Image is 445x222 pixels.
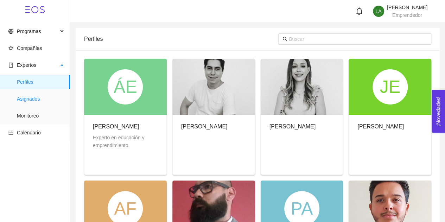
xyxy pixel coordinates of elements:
[375,6,381,17] span: LA
[357,122,404,131] div: [PERSON_NAME]
[17,28,41,34] span: Programas
[282,37,287,42] span: search
[93,122,158,131] div: [PERSON_NAME]
[269,122,316,131] div: [PERSON_NAME]
[17,109,64,123] span: Monitoreo
[17,75,64,89] span: Perfiles
[387,5,427,10] span: [PERSON_NAME]
[84,29,278,49] div: Perfiles
[17,45,42,51] span: Compañías
[108,69,143,104] div: ÁE
[373,69,408,104] div: JE
[392,12,422,18] span: Emprendedor
[181,122,228,131] div: [PERSON_NAME]
[355,7,363,15] span: bell
[289,35,427,43] input: Buscar
[432,90,445,133] button: Open Feedback Widget
[8,46,13,51] span: star
[17,130,41,135] span: Calendario
[17,62,36,68] span: Expertos
[8,29,13,34] span: global
[8,63,13,68] span: book
[8,130,13,135] span: calendar
[93,134,158,149] div: Experto en educación y emprendimiento.
[17,92,64,106] span: Asignados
